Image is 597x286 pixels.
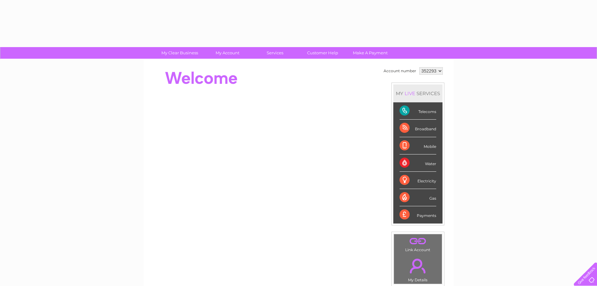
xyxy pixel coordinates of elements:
[395,255,440,277] a: .
[393,84,443,102] div: MY SERVICES
[297,47,348,59] a: Customer Help
[394,253,442,284] td: My Details
[400,189,436,206] div: Gas
[395,236,440,247] a: .
[400,137,436,154] div: Mobile
[400,154,436,172] div: Water
[154,47,206,59] a: My Clear Business
[400,120,436,137] div: Broadband
[394,234,442,254] td: Link Account
[400,206,436,223] div: Payments
[202,47,253,59] a: My Account
[382,66,418,76] td: Account number
[403,90,416,96] div: LIVE
[400,172,436,189] div: Electricity
[400,102,436,120] div: Telecoms
[344,47,396,59] a: Make A Payment
[249,47,301,59] a: Services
